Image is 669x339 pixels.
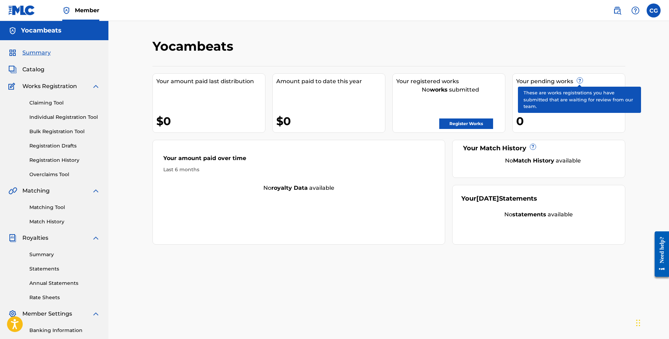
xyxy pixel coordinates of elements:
[634,305,669,339] iframe: Chat Widget
[29,171,100,178] a: Overclaims Tool
[92,310,100,318] img: expand
[62,6,71,15] img: Top Rightsholder
[439,118,493,129] a: Register Works
[628,3,642,17] div: Help
[396,77,505,86] div: Your registered works
[29,99,100,107] a: Claiming Tool
[22,65,44,74] span: Catalog
[8,82,17,91] img: Works Registration
[29,142,100,150] a: Registration Drafts
[636,312,640,333] div: Drag
[8,65,17,74] img: Catalog
[8,310,17,318] img: Member Settings
[163,166,435,173] div: Last 6 months
[29,128,100,135] a: Bulk Registration Tool
[29,204,100,211] a: Matching Tool
[156,77,265,86] div: Your amount paid last distribution
[22,82,77,91] span: Works Registration
[29,294,100,301] a: Rate Sheets
[29,218,100,225] a: Match History
[649,226,669,282] iframe: Resource Center
[21,27,62,35] h5: Yocambeats
[22,49,51,57] span: Summary
[430,86,448,93] strong: works
[22,310,72,318] span: Member Settings
[271,185,308,191] strong: royalty data
[75,6,99,14] span: Member
[22,187,50,195] span: Matching
[8,65,44,74] a: CatalogCatalog
[152,38,237,54] h2: Yocambeats
[476,195,499,202] span: [DATE]
[461,210,616,219] div: No available
[513,157,554,164] strong: Match History
[8,5,35,15] img: MLC Logo
[29,280,100,287] a: Annual Statements
[610,3,624,17] a: Public Search
[276,77,385,86] div: Amount paid to date this year
[29,114,100,121] a: Individual Registration Tool
[516,77,625,86] div: Your pending works
[631,6,640,15] img: help
[29,157,100,164] a: Registration History
[516,113,625,129] div: 0
[29,327,100,334] a: Banking Information
[8,187,17,195] img: Matching
[29,251,100,258] a: Summary
[8,49,17,57] img: Summary
[92,82,100,91] img: expand
[613,6,621,15] img: search
[8,234,17,242] img: Royalties
[461,144,616,153] div: Your Match History
[470,157,616,165] div: No available
[29,265,100,273] a: Statements
[153,184,445,192] div: No available
[396,86,505,94] div: No submitted
[276,113,385,129] div: $0
[577,78,583,83] span: ?
[163,154,435,166] div: Your amount paid over time
[8,27,17,35] img: Accounts
[8,49,51,57] a: SummarySummary
[461,194,537,203] div: Your Statements
[92,187,100,195] img: expand
[530,144,536,150] span: ?
[22,234,48,242] span: Royalties
[156,113,265,129] div: $0
[647,3,661,17] div: User Menu
[512,211,546,218] strong: statements
[92,234,100,242] img: expand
